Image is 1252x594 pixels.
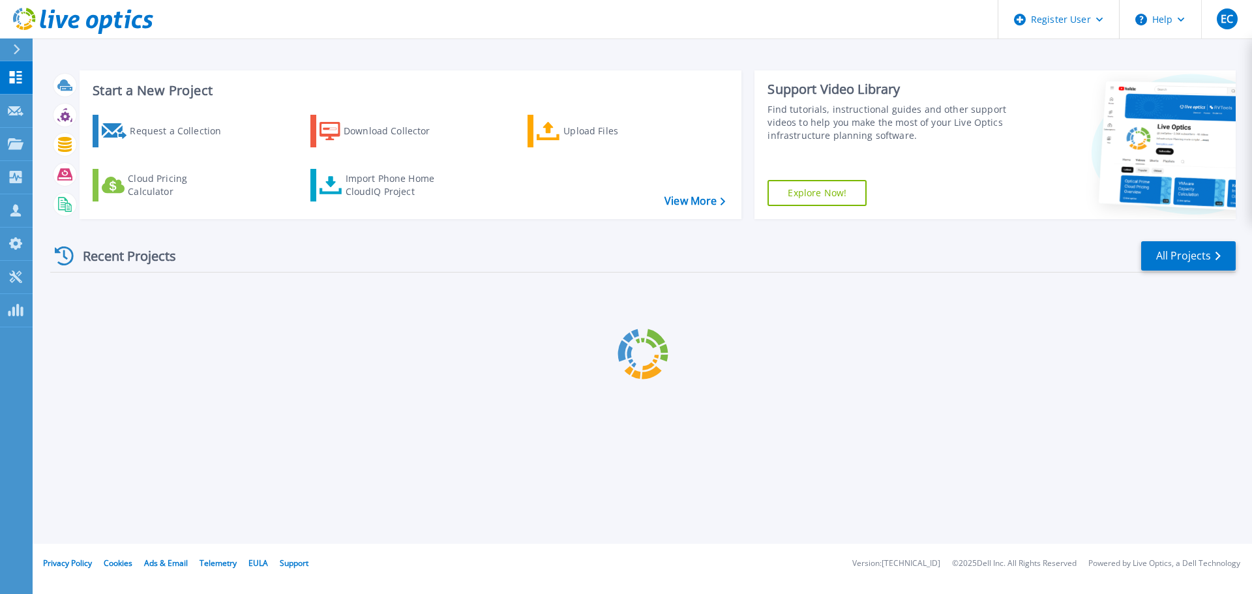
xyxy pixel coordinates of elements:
a: Cookies [104,557,132,569]
a: Telemetry [200,557,237,569]
div: Recent Projects [50,240,194,272]
li: © 2025 Dell Inc. All Rights Reserved [952,559,1077,568]
a: All Projects [1141,241,1236,271]
a: Explore Now! [768,180,867,206]
li: Version: [TECHNICAL_ID] [852,559,940,568]
div: Support Video Library [768,81,1013,98]
a: Privacy Policy [43,557,92,569]
span: EC [1221,14,1233,24]
div: Download Collector [344,118,448,144]
li: Powered by Live Optics, a Dell Technology [1088,559,1240,568]
a: Support [280,557,308,569]
a: Request a Collection [93,115,238,147]
div: Find tutorials, instructional guides and other support videos to help you make the most of your L... [768,103,1013,142]
div: Cloud Pricing Calculator [128,172,232,198]
a: Download Collector [310,115,456,147]
h3: Start a New Project [93,83,725,98]
a: Upload Files [528,115,673,147]
a: Ads & Email [144,557,188,569]
div: Request a Collection [130,118,234,144]
a: View More [664,195,725,207]
a: EULA [248,557,268,569]
div: Import Phone Home CloudIQ Project [346,172,447,198]
a: Cloud Pricing Calculator [93,169,238,201]
div: Upload Files [563,118,668,144]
